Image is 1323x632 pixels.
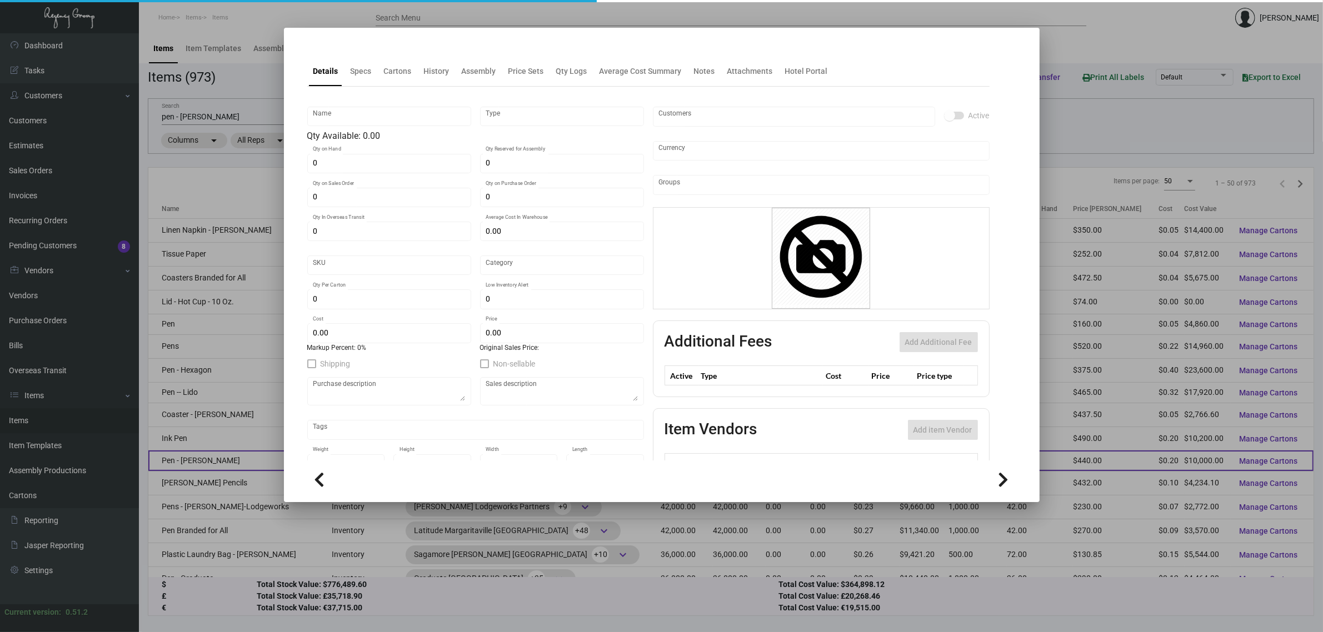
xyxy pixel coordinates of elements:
div: Price Sets [508,66,544,77]
div: History [424,66,450,77]
div: Qty Available: 0.00 [307,129,644,143]
div: Average Cost Summary [600,66,682,77]
h2: Additional Fees [665,332,772,352]
th: Preffered [665,454,712,473]
span: Add Additional Fee [905,338,972,347]
th: Active [665,366,698,385]
div: Assembly [462,66,496,77]
h2: Item Vendors [665,420,757,440]
th: Price [868,366,914,385]
div: Current version: [4,606,61,618]
div: Cartons [384,66,412,77]
div: Attachments [727,66,773,77]
th: Price type [914,366,964,385]
span: Non-sellable [493,357,536,370]
div: 0.51.2 [66,606,88,618]
span: Shipping [321,357,351,370]
input: Add new.. [658,180,983,189]
th: Vendor [712,454,882,473]
input: Add new.. [658,112,929,121]
th: Type [698,366,823,385]
div: Notes [694,66,715,77]
div: Specs [351,66,372,77]
div: Details [313,66,338,77]
th: SKU [882,454,977,473]
th: Cost [823,366,868,385]
span: Active [968,109,990,122]
div: Hotel Portal [785,66,828,77]
div: Qty Logs [556,66,587,77]
button: Add Additional Fee [900,332,978,352]
span: Add item Vendor [913,425,972,434]
button: Add item Vendor [908,420,978,440]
